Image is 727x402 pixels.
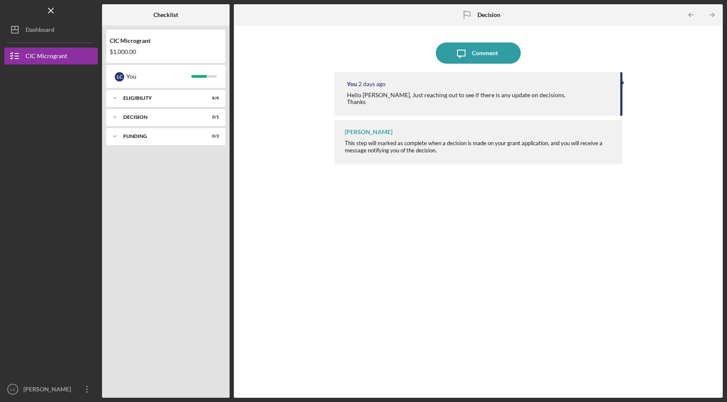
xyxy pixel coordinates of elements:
[204,115,219,120] div: 0 / 1
[204,96,219,101] div: 6 / 6
[347,81,357,87] div: You
[26,21,54,40] div: Dashboard
[26,48,67,67] div: CIC Microgrant
[358,81,386,87] time: 2025-10-06 20:45
[472,42,498,64] div: Comment
[123,115,198,120] div: Decision
[204,134,219,139] div: 0 / 3
[21,381,77,400] div: [PERSON_NAME]
[436,42,521,64] button: Comment
[110,48,222,55] div: $1,000.00
[115,72,124,82] div: L C
[347,92,565,105] div: Hello [PERSON_NAME], Just reaching out to see if there is any update on decisions. Thanks
[4,21,98,38] button: Dashboard
[345,140,602,153] span: This step will marked as complete when a decision is made on your grant application, and you will...
[110,37,222,44] div: CIC Microgrant
[153,11,178,18] b: Checklist
[4,48,98,65] button: CIC Microgrant
[345,129,392,135] div: [PERSON_NAME]
[123,134,198,139] div: FUNDING
[477,11,500,18] b: Decision
[10,387,15,392] text: LC
[123,96,198,101] div: ELIGIBILITY
[4,381,98,398] button: LC[PERSON_NAME]
[126,69,191,84] div: You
